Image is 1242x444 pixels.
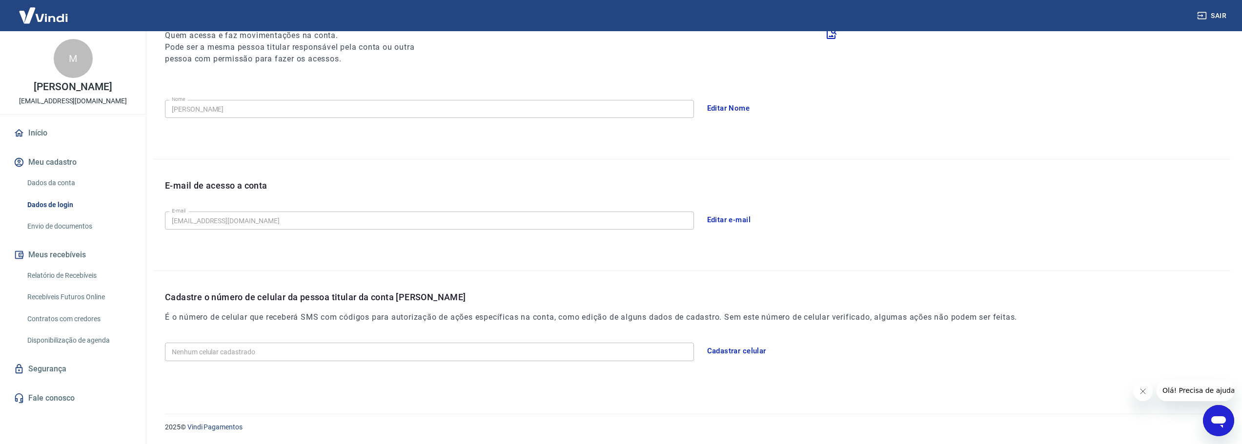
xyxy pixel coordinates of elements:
p: 2025 © [165,422,1219,432]
iframe: Mensagem da empresa [1157,380,1234,401]
a: Dados de login [23,195,134,215]
a: Relatório de Recebíveis [23,266,134,286]
button: Cadastrar celular [702,341,772,361]
a: Dados da conta [23,173,134,193]
p: E-mail de acesso a conta [165,179,267,192]
a: Contratos com credores [23,309,134,329]
a: Envio de documentos [23,216,134,236]
h6: Pode ser a mesma pessoa titular responsável pela conta ou outra pessoa com permissão para fazer o... [165,41,432,65]
label: Nome [172,96,185,103]
a: Início [12,122,134,144]
span: Olá! Precisa de ajuda? [6,7,82,15]
p: [PERSON_NAME] [34,82,112,92]
h6: Quem acessa e faz movimentações na conta. [165,30,432,41]
img: Vindi [12,0,75,30]
a: Vindi Pagamentos [187,423,243,431]
h6: É o número de celular que receberá SMS com códigos para autorização de ações específicas na conta... [165,311,1017,323]
iframe: Botão para abrir a janela de mensagens [1203,405,1234,436]
button: Editar Nome [702,98,755,118]
a: Disponibilização de agenda [23,330,134,350]
a: Recebíveis Futuros Online [23,287,134,307]
label: E-mail [172,207,185,214]
div: M [54,39,93,78]
button: Sair [1195,7,1230,25]
button: Meus recebíveis [12,244,134,266]
button: Editar e-mail [702,210,756,230]
iframe: Fechar mensagem [1133,382,1153,401]
a: Segurança [12,358,134,380]
p: [EMAIL_ADDRESS][DOMAIN_NAME] [19,96,127,106]
a: Fale conosco [12,387,134,409]
p: Cadastre o número de celular da pessoa titular da conta [PERSON_NAME] [165,290,1017,304]
button: Meu cadastro [12,152,134,173]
